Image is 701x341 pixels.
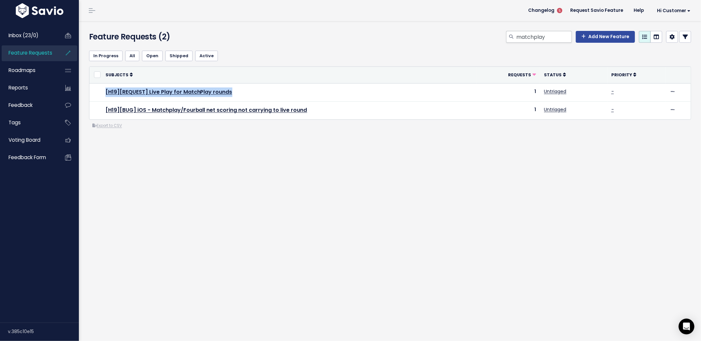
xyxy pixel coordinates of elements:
ul: Filter feature requests [89,51,691,61]
a: Feedback [2,98,55,113]
span: Subjects [105,72,129,78]
a: Status [544,71,566,78]
a: - [611,106,614,113]
span: Voting Board [9,136,40,143]
img: logo-white.9d6f32f41409.svg [14,3,65,18]
td: 1 [477,101,540,119]
a: Help [628,6,649,15]
a: Feedback form [2,150,55,165]
a: Shipped [165,51,193,61]
a: Voting Board [2,133,55,148]
a: Hi Customer [649,6,696,16]
td: 1 [477,83,540,101]
span: Reports [9,84,28,91]
a: Roadmaps [2,63,55,78]
a: In Progress [89,51,123,61]
a: Open [142,51,163,61]
a: Export to CSV [92,123,122,128]
div: Open Intercom Messenger [679,319,694,334]
input: Search features... [516,31,572,43]
a: Untriaged [544,88,566,95]
a: [H19][REQUEST] Live Play for MatchPlay rounds [105,88,232,96]
span: Priority [611,72,632,78]
span: Feedback form [9,154,46,161]
span: Changelog [528,8,554,13]
a: Untriaged [544,106,566,113]
a: Subjects [105,71,133,78]
div: v.385c10e15 [8,323,79,340]
span: Feedback [9,102,33,109]
a: All [125,51,139,61]
span: Inbox (23/0) [9,32,38,39]
a: Priority [611,71,636,78]
span: Roadmaps [9,67,35,74]
span: Feature Requests [9,49,52,56]
a: Request Savio Feature [565,6,628,15]
h4: Feature Requests (2) [89,31,283,43]
a: Feature Requests [2,45,55,61]
a: Add New Feature [576,31,635,43]
a: Active [195,51,218,61]
a: Reports [2,80,55,95]
span: 5 [557,8,562,13]
span: Tags [9,119,21,126]
span: Status [544,72,562,78]
span: Hi Customer [657,8,690,13]
a: Inbox (23/0) [2,28,55,43]
a: [H19][BUG] iOS - Matchplay/Fourball net scoring not carrying to live round [105,106,307,114]
a: Tags [2,115,55,130]
a: - [611,88,614,95]
a: Requests [508,71,536,78]
span: Requests [508,72,531,78]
